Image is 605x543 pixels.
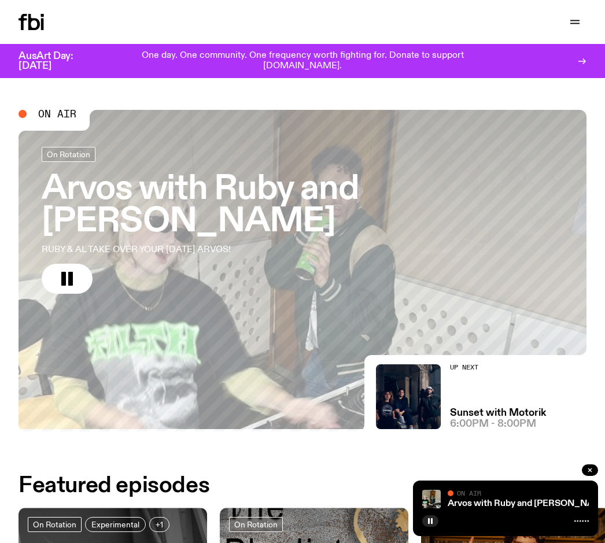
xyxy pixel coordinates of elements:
[38,109,76,119] span: On Air
[156,520,163,529] span: +1
[234,520,278,529] span: On Rotation
[42,147,95,162] a: On Rotation
[85,517,146,532] a: Experimental
[19,110,586,429] a: Ruby wears a Collarbones t shirt and pretends to play the DJ decks, Al sings into a pringles can....
[422,490,441,508] img: Ruby wears a Collarbones t shirt and pretends to play the DJ decks, Al sings into a pringles can....
[450,364,546,371] h2: Up Next
[19,51,93,71] h3: AusArt Day: [DATE]
[91,520,139,529] span: Experimental
[102,51,503,71] p: One day. One community. One frequency worth fighting for. Donate to support [DOMAIN_NAME].
[450,419,536,429] span: 6:00pm - 8:00pm
[42,147,563,294] a: Arvos with Ruby and [PERSON_NAME]RUBY & AL TAKE OVER YOUR [DATE] ARVOS!
[47,150,90,158] span: On Rotation
[19,475,209,496] h2: Featured episodes
[28,517,82,532] a: On Rotation
[42,173,563,238] h3: Arvos with Ruby and [PERSON_NAME]
[229,517,283,532] a: On Rotation
[450,408,546,418] a: Sunset with Motorik
[33,520,76,529] span: On Rotation
[149,517,169,532] button: +1
[42,243,338,257] p: RUBY & AL TAKE OVER YOUR [DATE] ARVOS!
[457,489,481,497] span: On Air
